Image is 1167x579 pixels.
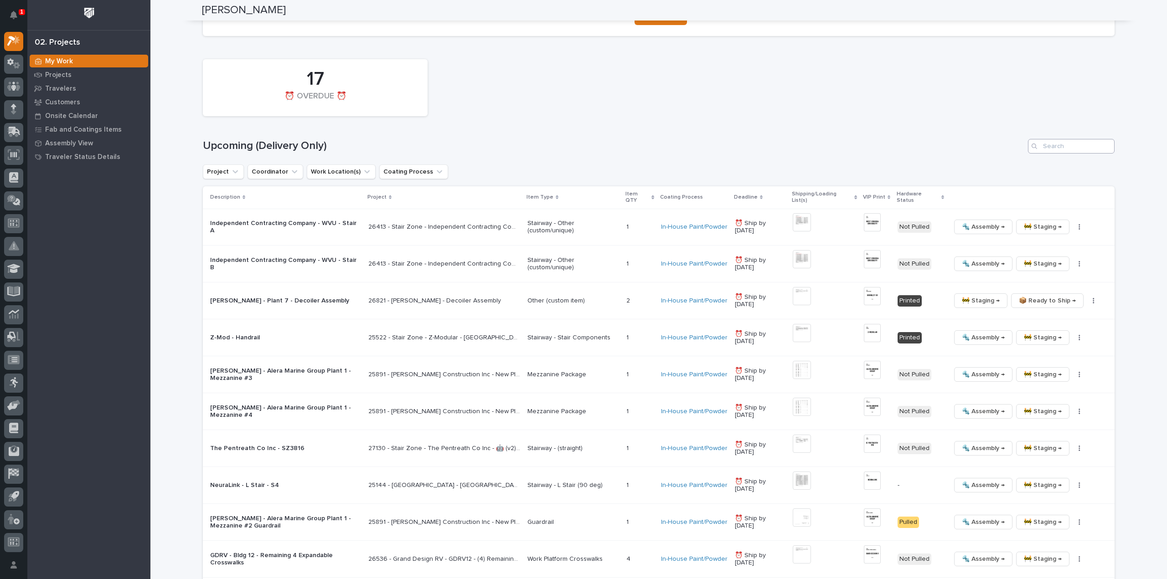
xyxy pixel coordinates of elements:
p: Description [210,192,240,202]
div: Not Pulled [898,258,931,270]
button: 🔩 Assembly → [954,552,1012,566]
button: 🚧 Staging → [954,293,1007,308]
span: 🚧 Staging → [962,295,1000,306]
button: 🔩 Assembly → [954,367,1012,382]
button: Work Location(s) [307,164,376,179]
p: 1 [626,480,630,489]
button: 🚧 Staging → [1016,256,1069,271]
span: 🔩 Assembly → [962,221,1005,232]
a: In-House Paint/Powder [661,334,728,342]
span: 🚧 Staging → [1024,553,1062,564]
p: 4 [626,553,632,563]
a: In-House Paint/Powder [661,518,728,526]
span: 🚧 Staging → [1024,221,1062,232]
span: 🔩 Assembly → [962,406,1005,417]
p: My Work [45,57,73,66]
p: 26413 - Stair Zone - Independent Contracting Company - WVU Stair Replacement [368,258,522,268]
p: Assembly View [45,139,93,148]
div: 17 [218,68,412,91]
p: Item QTY [625,189,650,206]
a: Assembly View [27,136,150,150]
a: In-House Paint/Powder [661,223,728,231]
p: Stairway - L Stair (90 deg) [527,482,619,489]
span: 🔩 Assembly → [962,553,1005,564]
button: Coordinator [248,164,303,179]
span: 🔩 Assembly → [962,517,1005,528]
span: 🚧 Staging → [1024,517,1062,528]
a: In-House Paint/Powder [661,260,728,268]
p: ⏰ Ship by [DATE] [735,220,786,235]
tr: The Pentreath Co Inc - SZ381627130 - Stair Zone - The Pentreath Co Inc - 🤖 (v2) E-Commerce Order ... [203,430,1115,467]
p: Hardware Status [897,189,939,206]
button: 🔩 Assembly → [954,478,1012,492]
p: ⏰ Ship by [DATE] [735,515,786,530]
p: Fab and Coatings Items [45,126,122,134]
p: 1 [626,406,630,415]
button: 🔩 Assembly → [954,220,1012,234]
p: Projects [45,71,72,79]
button: 🔩 Assembly → [954,441,1012,456]
div: ⏰ OVERDUE ⏰ [218,92,412,111]
p: 27130 - Stair Zone - The Pentreath Co Inc - 🤖 (v2) E-Commerce Order with Fab Item [368,443,522,452]
p: ⏰ Ship by [DATE] [735,367,786,383]
p: Mezzanine Package [527,408,619,415]
p: ⏰ Ship by [DATE] [735,552,786,567]
p: Shipping/Loading List(s) [792,189,852,206]
span: 📦 Ready to Ship → [1019,295,1076,306]
tr: Z-Mod - Handrail25522 - Stair Zone - Z-Modular - [GEOGRAPHIC_DATA] [GEOGRAPHIC_DATA]25522 - Stair... [203,319,1115,356]
input: Search [1028,139,1115,154]
p: Other (custom item) [527,297,619,305]
button: 🚧 Staging → [1016,220,1069,234]
tr: Independent Contracting Company - WVU - Stair B26413 - Stair Zone - Independent Contracting Compa... [203,246,1115,282]
tr: GDRV - Bldg 12 - Remaining 4 Expandable Crosswalks26536 - Grand Design RV - GDRV12 - (4) Remainin... [203,541,1115,578]
button: 🚧 Staging → [1016,441,1069,456]
p: - [898,482,943,489]
p: Traveler Status Details [45,153,120,161]
p: GDRV - Bldg 12 - Remaining 4 Expandable Crosswalks [210,552,361,567]
p: 1 [626,332,630,342]
button: 🔩 Assembly → [954,256,1012,271]
button: 🔩 Assembly → [954,404,1012,419]
div: Not Pulled [898,221,931,233]
div: Not Pulled [898,369,931,380]
div: Not Pulled [898,406,931,417]
p: 2 [626,295,632,305]
span: 🚧 Staging → [1024,332,1062,343]
a: Traveler Status Details [27,150,150,164]
span: 🚧 Staging → [1024,480,1062,491]
p: Stairway - Other (custom/unique) [527,220,619,235]
p: 26413 - Stair Zone - Independent Contracting Company - WVU Stair Replacement [368,221,522,231]
span: 🚧 Staging → [1024,369,1062,380]
a: Customers [27,95,150,109]
p: 26821 - [PERSON_NAME] - Decoiler Assembly [368,295,503,305]
button: Project [203,164,244,179]
div: Not Pulled [898,443,931,454]
div: Pulled [898,517,919,528]
p: Customers [45,98,80,107]
span: 🔩 Assembly → [962,258,1005,269]
span: 🔩 Assembly → [962,369,1005,380]
p: 26536 - Grand Design RV - GDRV12 - (4) Remaining Expandable Crosswalks [368,553,522,563]
a: In-House Paint/Powder [661,445,728,452]
img: Workspace Logo [81,5,98,21]
a: Fab and Coatings Items [27,123,150,136]
button: Coating Process [379,164,448,179]
a: Projects [27,68,150,82]
p: 1 [626,258,630,268]
p: [PERSON_NAME] - Plant 7 - Decoiler Assembly [210,297,361,305]
p: VIP Print [863,192,885,202]
button: 🔩 Assembly → [954,515,1012,529]
p: Onsite Calendar [45,112,98,120]
a: In-House Paint/Powder [661,371,728,379]
p: Project [367,192,387,202]
a: In-House Paint/Powder [661,408,728,415]
p: 25891 - J A Wagner Construction Inc - New Plant Setup - Mezzanine Project [368,406,522,415]
p: [PERSON_NAME] - Alera Marine Group Plant 1 - Mezzanine #2 Guardrail [210,515,361,530]
p: 25522 - Stair Zone - Z-Modular - [GEOGRAPHIC_DATA] [GEOGRAPHIC_DATA] [368,332,522,342]
div: 02. Projects [35,38,80,48]
p: 1 [20,9,23,15]
div: Printed [898,295,922,307]
span: 🔩 Assembly → [962,443,1005,454]
p: Mezzanine Package [527,371,619,379]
